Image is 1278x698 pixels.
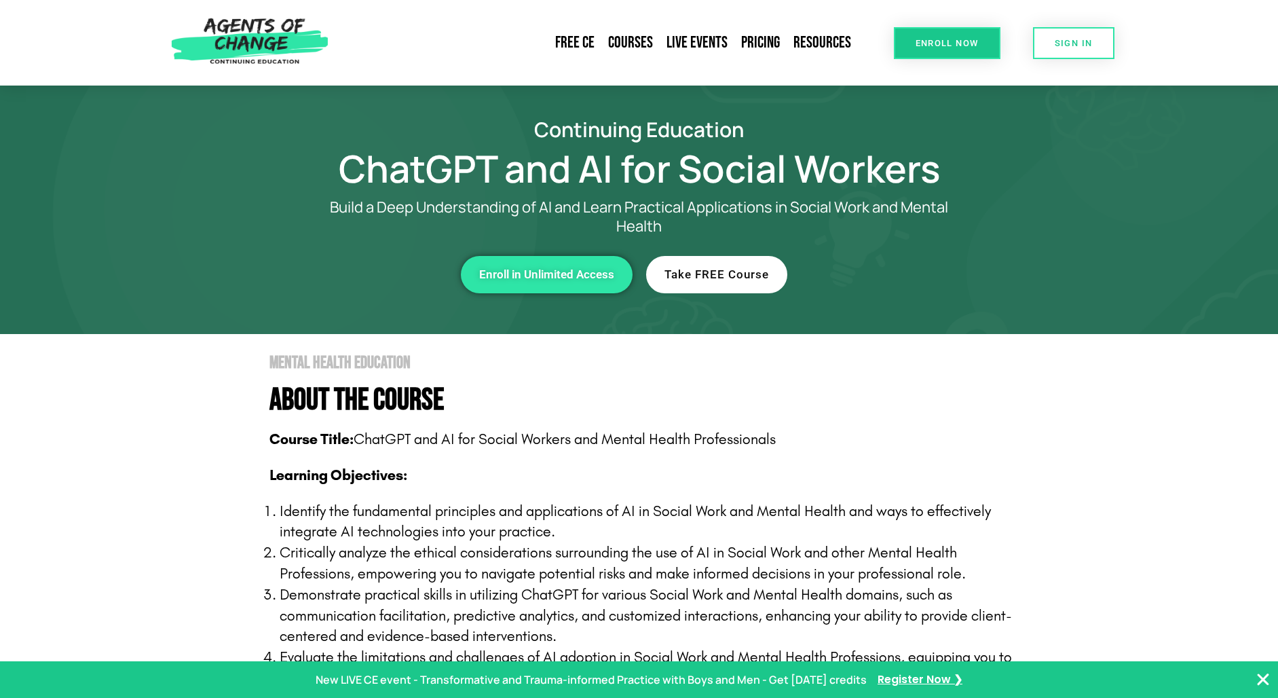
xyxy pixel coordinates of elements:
[601,27,660,58] a: Courses
[479,269,614,280] span: Enroll in Unlimited Access
[280,543,1026,585] p: Critically analyze the ethical considerations surrounding the use of AI in Social Work and other ...
[548,27,601,58] a: Free CE
[1255,672,1271,688] button: Close Banner
[461,256,633,293] a: Enroll in Unlimited Access
[734,27,787,58] a: Pricing
[1055,39,1093,48] span: SIGN IN
[252,120,1026,139] h2: Continuing Education
[307,198,972,236] p: Build a Deep Understanding of AI and Learn Practical Applications in Social Work and Mental Health
[1033,27,1114,59] a: SIGN IN
[280,501,1026,543] p: Identify the fundamental principles and applications of AI in Social Work and Mental Health and w...
[269,429,1026,450] p: ChatGPT and AI for Social Workers and Mental Health Professionals
[664,269,769,280] span: Take FREE Course
[894,27,1000,59] a: Enroll Now
[878,670,962,690] a: Register Now ❯
[660,27,734,58] a: Live Events
[269,430,354,448] b: Course Title:
[646,256,787,293] a: Take FREE Course
[335,27,858,58] nav: Menu
[916,39,979,48] span: Enroll Now
[316,670,867,690] p: New LIVE CE event - Transformative and Trauma-informed Practice with Boys and Men - Get [DATE] cr...
[787,27,858,58] a: Resources
[269,385,1026,416] h4: About The Course
[269,354,1026,371] h2: Mental Health Education
[280,647,1026,689] p: Evaluate the limitations and challenges of AI adoption in Social Work and Mental Health Professio...
[252,153,1026,184] h1: ChatGPT and AI for Social Workers
[269,466,407,484] b: Learning Objectives:
[280,585,1026,647] p: Demonstrate practical skills in utilizing ChatGPT for various Social Work and Mental Health domai...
